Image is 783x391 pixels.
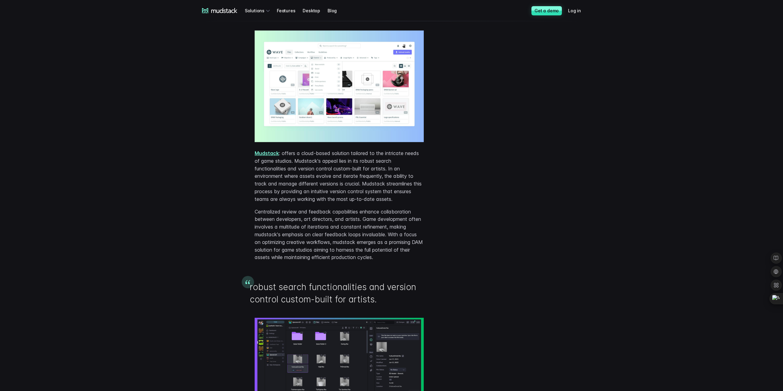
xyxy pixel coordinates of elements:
[255,150,424,203] p: : offers a cloud-based solution tailored to the intricate needs of game studios. Mudstack's appea...
[531,6,562,15] a: Get a demo
[255,208,424,261] p: Centralized review and feedback capabilities enhance collaboration between developers, art direct...
[328,5,344,16] a: Blog
[568,5,588,16] a: Log in
[202,8,237,14] a: mudstack logo
[255,150,279,156] a: Mudstack
[240,273,424,313] div: robust search functionalities and version control custom-built for artists.
[277,5,303,16] a: Features
[303,5,328,16] a: Desktop
[245,5,272,16] div: Solutions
